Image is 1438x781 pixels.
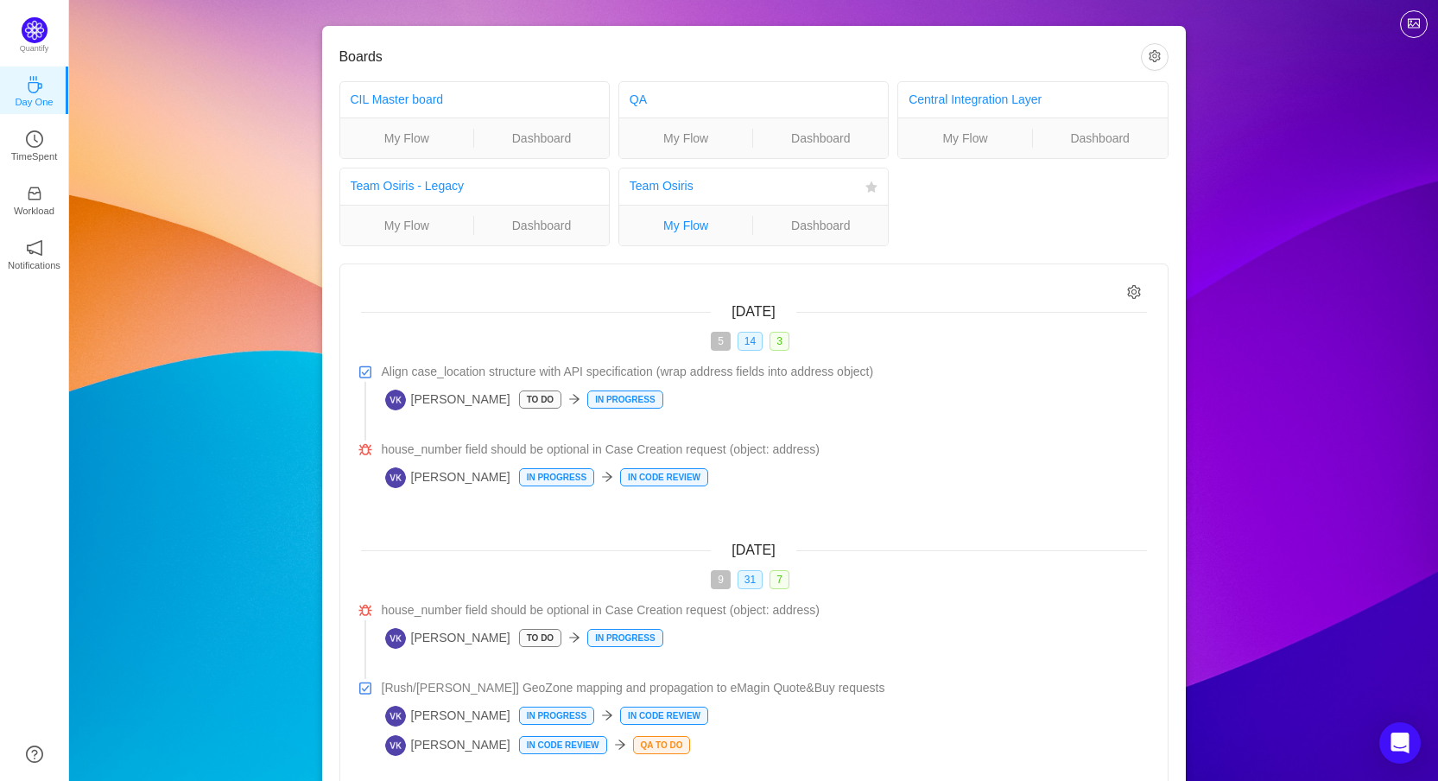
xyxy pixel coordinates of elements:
div: Open Intercom Messenger [1379,722,1421,764]
a: icon: question-circle [26,746,43,763]
span: [Rush/[PERSON_NAME]] GeoZone mapping and propagation to eMagin Quote&Buy requests [382,679,885,697]
span: 7 [770,570,789,589]
a: Dashboard [1033,129,1168,148]
p: In Code Review [621,469,707,486]
span: [PERSON_NAME] [385,628,510,649]
p: Workload [14,203,54,219]
p: In Code Review [621,708,707,724]
p: In Progress [588,391,662,408]
p: In Code Review [520,737,606,753]
i: icon: setting [1127,285,1142,300]
i: icon: coffee [26,76,43,93]
p: TimeSpent [11,149,58,164]
a: Dashboard [753,129,888,148]
p: In Progress [520,469,593,486]
p: QA To Do [634,737,690,753]
i: icon: arrow-right [601,709,613,721]
p: To Do [520,391,561,408]
h3: Boards [339,48,1141,66]
p: In Progress [588,630,662,646]
a: My Flow [619,129,753,148]
img: Quantify [22,17,48,43]
span: [PERSON_NAME] [385,390,510,410]
img: VK [385,735,406,756]
span: [DATE] [732,304,775,319]
span: house_number field should be optional in Case Creation request (object: address) [382,441,820,459]
i: icon: arrow-right [568,393,580,405]
p: Quantify [20,43,49,55]
a: CIL Master board [351,92,444,106]
span: 3 [770,332,789,351]
a: Dashboard [474,129,609,148]
a: icon: clock-circleTimeSpent [26,136,43,153]
img: VK [385,706,406,727]
a: [Rush/[PERSON_NAME]] GeoZone mapping and propagation to eMagin Quote&Buy requests [382,679,1147,697]
a: Dashboard [753,216,888,235]
a: My Flow [340,216,474,235]
i: icon: notification [26,239,43,257]
a: Central Integration Layer [909,92,1042,106]
a: house_number field should be optional in Case Creation request (object: address) [382,441,1147,459]
i: icon: star [865,181,877,194]
a: Team Osiris [630,179,694,193]
a: icon: inboxWorkload [26,190,43,207]
i: icon: arrow-right [568,632,580,644]
img: VK [385,628,406,649]
a: Team Osiris - Legacy [351,179,464,193]
a: My Flow [340,129,474,148]
span: house_number field should be optional in Case Creation request (object: address) [382,601,820,619]
a: icon: coffeeDay One [26,81,43,98]
a: Align case_location structure with API specification (wrap address fields into address object) [382,363,1147,381]
img: VK [385,467,406,488]
i: icon: arrow-right [614,739,626,751]
a: house_number field should be optional in Case Creation request (object: address) [382,601,1147,619]
span: 9 [711,570,731,589]
p: To Do [520,630,561,646]
span: [PERSON_NAME] [385,467,510,488]
p: Day One [15,94,53,110]
a: Dashboard [474,216,609,235]
button: icon: setting [1141,43,1169,71]
img: VK [385,390,406,410]
span: 31 [738,570,763,589]
a: My Flow [619,216,753,235]
span: Align case_location structure with API specification (wrap address fields into address object) [382,363,874,381]
p: In Progress [520,708,593,724]
i: icon: clock-circle [26,130,43,148]
a: icon: notificationNotifications [26,244,43,262]
button: icon: picture [1400,10,1428,38]
span: 14 [738,332,763,351]
i: icon: arrow-right [601,471,613,483]
span: [PERSON_NAME] [385,735,510,756]
span: [PERSON_NAME] [385,706,510,727]
i: icon: inbox [26,185,43,202]
a: My Flow [898,129,1032,148]
span: [DATE] [732,543,775,557]
p: Notifications [8,257,60,273]
span: 5 [711,332,731,351]
a: QA [630,92,647,106]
